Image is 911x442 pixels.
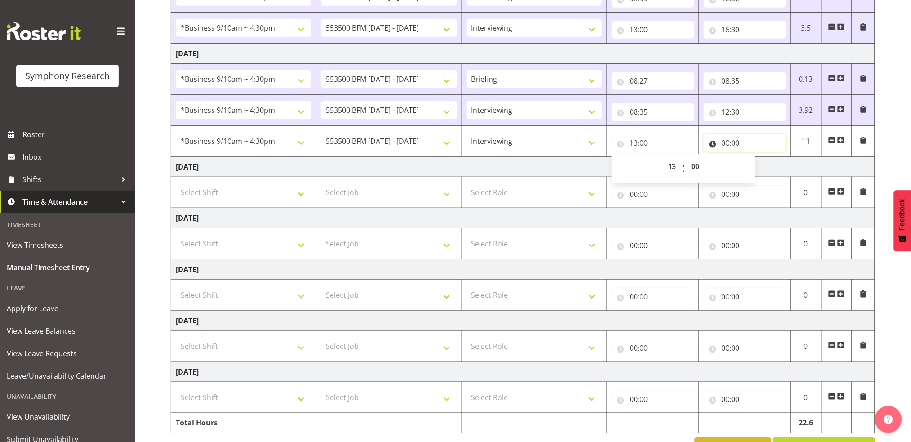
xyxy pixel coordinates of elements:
[22,128,130,141] span: Roster
[791,413,821,433] td: 22.6
[7,261,128,274] span: Manual Timesheet Entry
[612,134,694,152] input: Click to select...
[171,44,875,64] td: [DATE]
[704,237,786,254] input: Click to select...
[704,339,786,357] input: Click to select...
[791,177,821,208] td: 0
[7,410,128,424] span: View Unavailability
[171,362,875,382] td: [DATE]
[704,390,786,408] input: Click to select...
[884,415,893,424] img: help-xxl-2.png
[7,238,128,252] span: View Timesheets
[704,288,786,306] input: Click to select...
[171,157,875,177] td: [DATE]
[704,185,786,203] input: Click to select...
[2,256,133,279] a: Manual Timesheet Entry
[22,195,117,209] span: Time & Attendance
[612,21,694,39] input: Click to select...
[791,13,821,44] td: 3.5
[2,365,133,387] a: Leave/Unavailability Calendar
[612,339,694,357] input: Click to select...
[171,208,875,228] td: [DATE]
[7,347,128,360] span: View Leave Requests
[7,369,128,383] span: Leave/Unavailability Calendar
[704,72,786,90] input: Click to select...
[171,259,875,280] td: [DATE]
[612,390,694,408] input: Click to select...
[791,64,821,95] td: 0.13
[682,157,685,180] span: :
[612,237,694,254] input: Click to select...
[704,21,786,39] input: Click to select...
[791,95,821,126] td: 3.92
[7,22,81,40] img: Rosterit website logo
[2,320,133,342] a: View Leave Balances
[2,387,133,406] div: Unavailability
[612,72,694,90] input: Click to select...
[791,280,821,311] td: 0
[7,324,128,338] span: View Leave Balances
[171,413,316,433] td: Total Hours
[612,103,694,121] input: Click to select...
[898,199,907,231] span: Feedback
[171,311,875,331] td: [DATE]
[791,228,821,259] td: 0
[2,297,133,320] a: Apply for Leave
[894,190,911,251] button: Feedback - Show survey
[704,134,786,152] input: Click to select...
[25,69,110,83] div: Symphony Research
[704,103,786,121] input: Click to select...
[2,406,133,428] a: View Unavailability
[7,302,128,315] span: Apply for Leave
[22,173,117,186] span: Shifts
[791,126,821,157] td: 11
[612,288,694,306] input: Click to select...
[2,279,133,297] div: Leave
[22,150,130,164] span: Inbox
[2,215,133,234] div: Timesheet
[791,331,821,362] td: 0
[2,234,133,256] a: View Timesheets
[791,382,821,413] td: 0
[612,185,694,203] input: Click to select...
[2,342,133,365] a: View Leave Requests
